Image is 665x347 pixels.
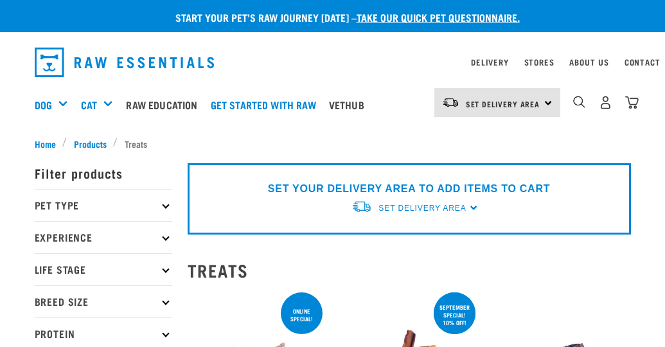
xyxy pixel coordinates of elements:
[599,96,612,109] img: user.png
[268,181,550,197] p: SET YOUR DELIVERY AREA TO ADD ITEMS TO CART
[35,137,56,150] span: Home
[24,42,641,82] nav: dropdown navigation
[434,298,475,332] div: September special! 10% off!
[74,137,107,150] span: Products
[573,96,585,108] img: home-icon-1@2x.png
[378,204,466,213] span: Set Delivery Area
[81,97,97,112] a: Cat
[357,14,520,20] a: take our quick pet questionnaire.
[208,79,326,130] a: Get started with Raw
[569,60,608,64] a: About Us
[35,253,172,285] p: Life Stage
[35,137,631,150] nav: breadcrumbs
[625,96,639,109] img: home-icon@2x.png
[35,137,63,150] a: Home
[35,221,172,253] p: Experience
[471,60,508,64] a: Delivery
[123,79,207,130] a: Raw Education
[466,102,540,106] span: Set Delivery Area
[524,60,554,64] a: Stores
[351,200,372,213] img: van-moving.png
[67,137,113,150] a: Products
[188,260,631,280] h2: Treats
[35,189,172,221] p: Pet Type
[35,157,172,189] p: Filter products
[35,97,52,112] a: Dog
[625,60,661,64] a: Contact
[326,79,374,130] a: Vethub
[281,301,323,328] div: ONLINE SPECIAL!
[35,285,172,317] p: Breed Size
[442,97,459,109] img: van-moving.png
[35,48,215,77] img: Raw Essentials Logo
